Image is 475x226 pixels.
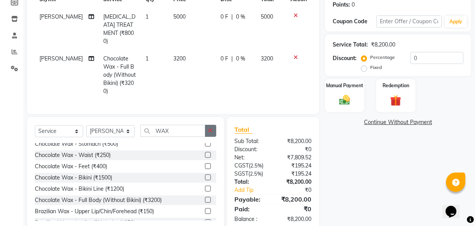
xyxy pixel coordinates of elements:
[273,137,317,145] div: ₹8,200.00
[333,1,350,9] div: Points:
[273,178,317,186] div: ₹8,200.00
[376,16,442,28] input: Enter Offer / Coupon Code
[103,13,135,45] span: [MEDICAL_DATA] TREATMENT (₹8000)
[261,55,273,62] span: 3200
[235,170,249,177] span: SGST
[273,170,317,178] div: ₹195.24
[333,17,376,26] div: Coupon Code
[273,204,317,214] div: ₹0
[229,170,273,178] div: ( )
[273,215,317,223] div: ₹8,200.00
[39,13,83,20] span: [PERSON_NAME]
[273,195,317,204] div: ₹8,200.00
[235,126,253,134] span: Total
[229,154,273,162] div: Net:
[236,55,245,63] span: 0 %
[236,13,245,21] span: 0 %
[445,16,467,28] button: Apply
[250,171,262,177] span: 2.5%
[229,215,273,223] div: Balance :
[173,55,186,62] span: 3200
[231,55,233,63] span: |
[229,178,273,186] div: Total:
[35,151,111,159] div: Chocolate Wax - Waist (₹250)
[229,204,273,214] div: Paid:
[140,125,205,137] input: Search or Scan
[383,82,409,89] label: Redemption
[229,137,273,145] div: Sub Total:
[371,41,395,49] div: ₹8,200.00
[173,13,186,20] span: 5000
[370,54,395,61] label: Percentage
[39,55,83,62] span: [PERSON_NAME]
[229,186,280,194] a: Add Tip
[35,174,112,182] div: Chocolate Wax - Bikini (₹1500)
[443,195,467,218] iframe: chat widget
[261,13,273,20] span: 5000
[231,13,233,21] span: |
[235,162,249,169] span: CGST
[326,82,363,89] label: Manual Payment
[370,64,382,71] label: Fixed
[229,162,273,170] div: ( )
[273,162,317,170] div: ₹195.24
[333,54,357,62] div: Discount:
[273,145,317,154] div: ₹0
[35,196,162,204] div: Chocolate Wax - Full Body (Without Bikini) (₹3200)
[35,140,118,148] div: Chocolate Wax - Stomach (₹500)
[229,145,273,154] div: Discount:
[333,41,368,49] div: Service Total:
[336,94,354,107] img: _cash.svg
[35,207,154,216] div: Brazilian Wax - Upper Lip/Chin/Forehead (₹150)
[387,94,405,107] img: _gift.svg
[220,55,228,63] span: 0 F
[145,55,149,62] span: 1
[103,55,136,95] span: Chocolate Wax - Full Body (Without Bikini) (₹3200)
[326,118,470,126] a: Continue Without Payment
[145,13,149,20] span: 1
[352,1,355,9] div: 0
[273,154,317,162] div: ₹7,809.52
[280,186,317,194] div: ₹0
[35,162,107,171] div: Chocolate Wax - Feet (₹400)
[220,13,228,21] span: 0 F
[251,162,262,169] span: 2.5%
[35,185,124,193] div: Chocolate Wax - Bikini Line (₹1200)
[229,195,273,204] div: Payable:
